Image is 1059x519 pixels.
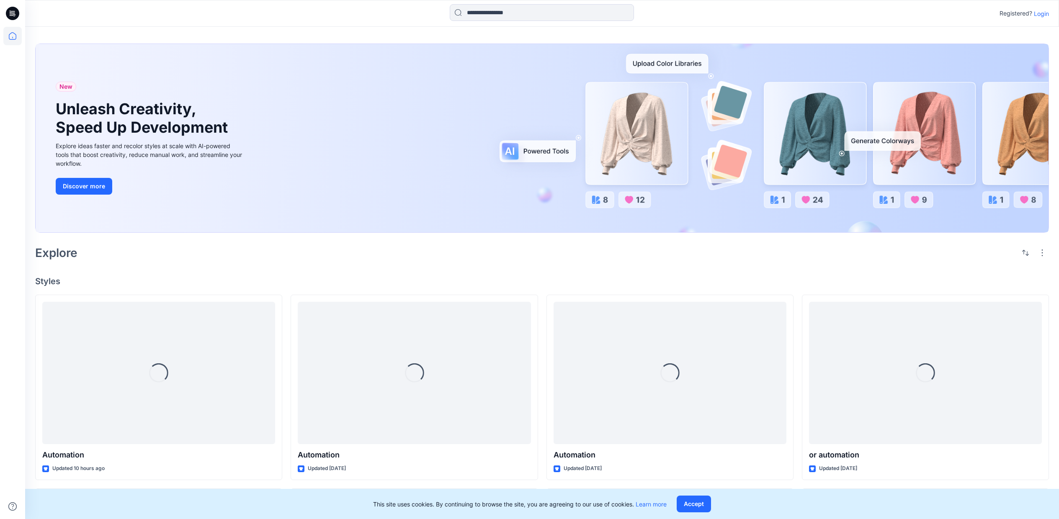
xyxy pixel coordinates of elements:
p: Updated [DATE] [564,464,602,473]
p: Updated [DATE] [819,464,857,473]
h4: Styles [35,276,1049,286]
button: Discover more [56,178,112,195]
p: Updated [DATE] [308,464,346,473]
p: This site uses cookies. By continuing to browse the site, you are agreeing to our use of cookies. [373,500,667,509]
p: or automation [809,449,1042,461]
h1: Unleash Creativity, Speed Up Development [56,100,232,136]
p: Updated 10 hours ago [52,464,105,473]
p: Automation [42,449,275,461]
p: Login [1034,9,1049,18]
a: Discover more [56,178,244,195]
h2: Explore [35,246,77,259]
a: Learn more [636,501,667,508]
button: Accept [677,496,711,512]
div: Explore ideas faster and recolor styles at scale with AI-powered tools that boost creativity, red... [56,141,244,168]
p: Automation [298,449,531,461]
p: Registered? [1000,8,1032,18]
span: New [59,82,72,92]
p: Automation [554,449,786,461]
